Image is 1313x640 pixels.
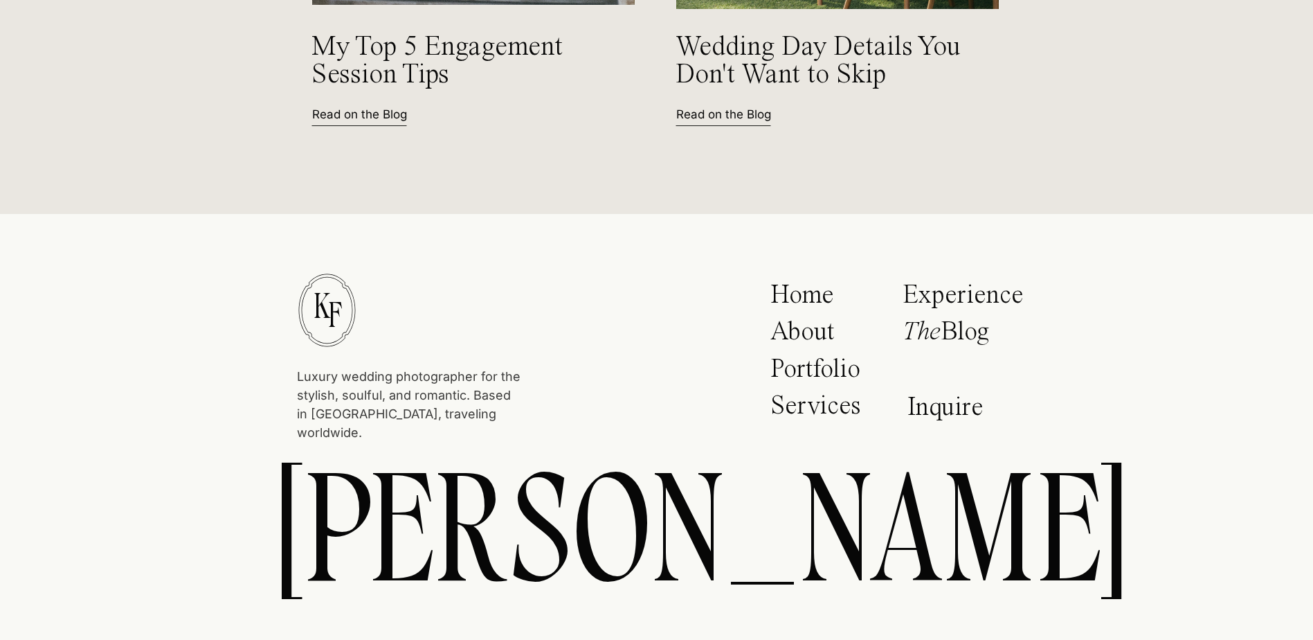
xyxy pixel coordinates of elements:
[770,393,866,427] a: Services
[903,282,1024,312] a: Experience
[770,319,852,353] a: About
[903,319,1015,353] a: TheBlog
[907,394,991,426] a: Inquire
[676,106,797,121] a: Read on the Blog
[275,448,1038,612] a: [PERSON_NAME]
[770,356,869,391] a: Portfolio
[676,33,976,105] a: Wedding Day Details You Don't Want to Skip
[770,282,843,317] a: Home
[312,106,433,121] a: Read on the Blog
[311,33,583,94] a: My Top 5 Engagement Session Tips
[297,367,520,427] p: Luxury wedding photographer for the stylish, soulful, and romantic. Based in [GEOGRAPHIC_DATA], t...
[903,319,1015,353] p: Blog
[903,319,941,346] i: The
[314,288,330,319] p: K
[318,297,352,328] p: F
